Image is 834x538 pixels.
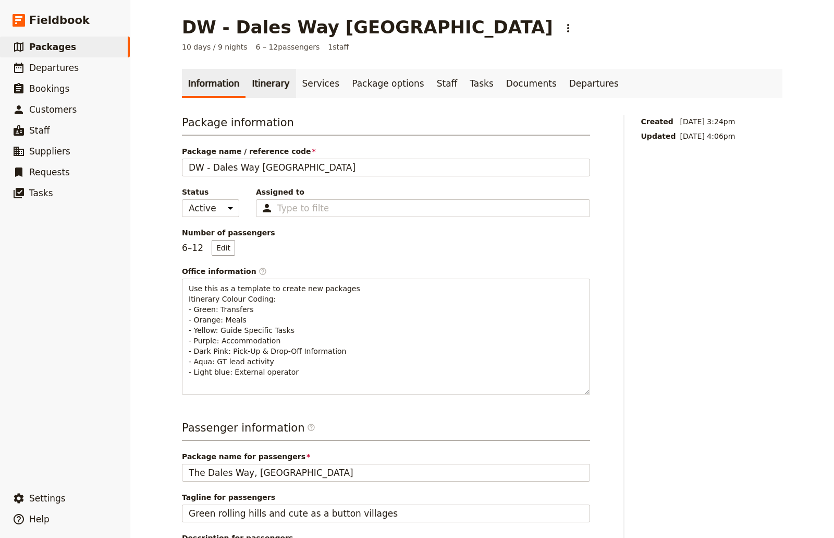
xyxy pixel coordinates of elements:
[29,188,53,198] span: Tasks
[29,104,77,115] span: Customers
[680,116,735,127] span: [DATE] 3:24pm
[40,64,93,70] div: Domain Overview
[29,17,51,25] div: v 4.0.25
[182,42,248,52] span: 10 days / 9 nights
[29,125,50,136] span: Staff
[256,42,320,52] span: 6 – 12 passengers
[182,240,235,256] p: 6 – 12
[182,451,590,462] span: Package name for passengers
[277,202,328,214] input: Assigned to
[563,69,625,98] a: Departures
[182,228,590,238] span: Number of passengers
[28,63,36,71] img: tab_domain_overview_orange.svg
[17,27,25,35] img: website_grey.svg
[29,42,76,52] span: Packages
[182,505,590,522] input: Tagline for passengers
[641,116,676,127] span: Created
[29,167,70,177] span: Requests
[182,17,553,38] h1: DW - Dales Way [GEOGRAPHIC_DATA]
[641,131,676,141] span: Updated
[182,464,590,482] input: Package name for passengers
[115,64,176,70] div: Keywords by Traffic
[182,115,590,136] h3: Package information
[182,420,590,441] h3: Passenger information
[680,131,735,141] span: [DATE] 4:06pm
[182,199,239,217] select: Status
[307,423,315,436] span: ​
[182,69,246,98] a: Information
[431,69,464,98] a: Staff
[182,492,590,503] span: Tagline for passengers
[307,423,315,432] span: ​
[189,284,362,376] span: Use this as a template to create new packages Itinerary Colour Coding: - Green: Transfers - Orang...
[182,146,590,157] span: Package name / reference code
[182,159,590,176] input: Package name / reference code
[29,514,50,524] span: Help
[256,187,590,197] span: Assigned to
[246,69,296,98] a: Itinerary
[29,13,90,28] span: Fieldbook
[328,42,349,52] span: 1 staff
[559,19,577,37] button: Actions
[212,240,235,256] button: Number of passengers6–12
[182,187,239,197] span: Status
[29,83,69,94] span: Bookings
[259,267,267,276] span: ​
[296,69,346,98] a: Services
[463,69,500,98] a: Tasks
[182,266,590,277] div: Office information
[29,493,66,504] span: Settings
[29,146,70,157] span: Suppliers
[27,27,115,35] div: Domain: [DOMAIN_NAME]
[104,63,112,71] img: tab_keywords_by_traffic_grey.svg
[17,17,25,25] img: logo_orange.svg
[29,63,79,73] span: Departures
[346,69,430,98] a: Package options
[500,69,563,98] a: Documents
